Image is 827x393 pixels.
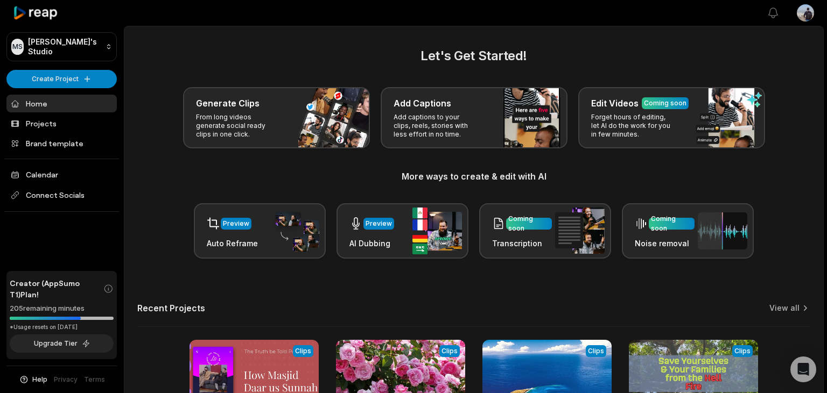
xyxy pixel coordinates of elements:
[6,70,117,88] button: Create Project
[508,214,550,233] div: Coming soon
[137,303,205,313] h2: Recent Projects
[223,219,249,228] div: Preview
[769,303,800,313] a: View all
[651,214,692,233] div: Coming soon
[698,212,747,249] img: noise_removal.png
[207,238,258,249] h3: Auto Reframe
[196,97,260,110] h3: Generate Clips
[635,238,695,249] h3: Noise removal
[366,219,392,228] div: Preview
[196,113,279,139] p: From long videos generate social ready clips in one click.
[591,97,639,110] h3: Edit Videos
[28,37,101,56] p: [PERSON_NAME]'s Studio
[790,356,816,382] div: Open Intercom Messenger
[270,210,319,252] img: auto_reframe.png
[555,208,605,254] img: transcription.png
[137,170,810,183] h3: More ways to create & edit with AI
[412,208,462,254] img: ai_dubbing.png
[10,303,114,314] div: 205 remaining minutes
[492,238,552,249] h3: Transcription
[11,39,24,55] div: MS
[394,97,451,110] h3: Add Captions
[6,134,117,152] a: Brand template
[54,375,78,384] a: Privacy
[32,375,47,384] span: Help
[19,375,47,384] button: Help
[6,166,117,183] a: Calendar
[10,323,114,331] div: *Usage resets on [DATE]
[6,185,117,205] span: Connect Socials
[137,46,810,66] h2: Let's Get Started!
[349,238,394,249] h3: AI Dubbing
[10,334,114,353] button: Upgrade Tier
[84,375,105,384] a: Terms
[10,277,103,300] span: Creator (AppSumo T1) Plan!
[6,115,117,132] a: Projects
[644,98,686,108] div: Coming soon
[394,113,477,139] p: Add captions to your clips, reels, stories with less effort in no time.
[6,95,117,112] a: Home
[591,113,675,139] p: Forget hours of editing, let AI do the work for you in few minutes.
